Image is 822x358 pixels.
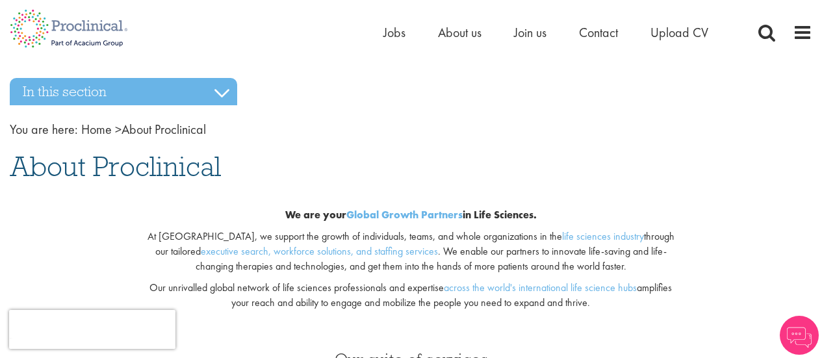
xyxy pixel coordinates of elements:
[10,149,221,184] span: About Proclinical
[10,78,237,105] h3: In this section
[346,208,463,222] a: Global Growth Partners
[514,24,546,41] a: Join us
[9,310,175,349] iframe: reCAPTCHA
[562,229,644,243] a: life sciences industry
[444,281,637,294] a: across the world's international life science hubs
[579,24,618,41] a: Contact
[780,316,819,355] img: Chatbot
[147,229,675,274] p: At [GEOGRAPHIC_DATA], we support the growth of individuals, teams, and whole organizations in the...
[115,121,122,138] span: >
[81,121,206,138] span: About Proclinical
[81,121,112,138] a: breadcrumb link to Home
[285,208,537,222] b: We are your in Life Sciences.
[650,24,708,41] a: Upload CV
[383,24,405,41] a: Jobs
[201,244,438,258] a: executive search, workforce solutions, and staffing services
[147,281,675,311] p: Our unrivalled global network of life sciences professionals and expertise amplifies your reach a...
[438,24,482,41] a: About us
[10,121,78,138] span: You are here:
